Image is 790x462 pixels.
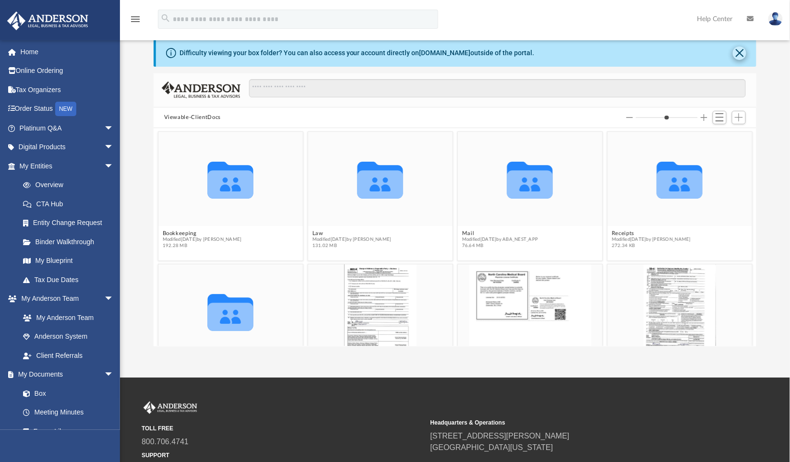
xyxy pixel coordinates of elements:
a: Tax Due Dates [13,270,128,289]
span: Modified [DATE] by [PERSON_NAME] [611,237,691,243]
img: User Pic [768,12,783,26]
small: Headquarters & Operations [431,418,713,427]
button: Mail [462,230,538,237]
button: Increase column size [701,114,707,121]
span: arrow_drop_down [104,289,123,309]
button: Receipts [611,230,691,237]
button: Bookkeeping [162,230,241,237]
a: Platinum Q&Aarrow_drop_down [7,118,128,138]
i: search [160,13,171,24]
small: SUPPORT [142,451,424,460]
a: Client Referrals [13,346,123,365]
a: Forms Library [13,422,119,441]
a: Overview [13,176,128,195]
input: Column size [636,114,698,121]
span: arrow_drop_down [104,156,123,176]
a: My Entitiesarrow_drop_down [7,156,128,176]
a: CTA Hub [13,194,128,213]
button: Add [732,111,746,124]
button: Switch to List View [713,111,727,124]
a: Box [13,384,119,403]
a: My Blueprint [13,251,123,271]
a: 800.706.4741 [142,438,189,446]
span: 192.28 MB [162,243,241,249]
a: My Anderson Teamarrow_drop_down [7,289,123,308]
i: menu [130,13,141,25]
a: Binder Walkthrough [13,232,128,251]
div: grid [154,128,757,346]
button: Decrease column size [626,114,633,121]
button: Law [312,230,391,237]
a: [GEOGRAPHIC_DATA][US_STATE] [431,443,553,451]
a: My Documentsarrow_drop_down [7,365,123,384]
img: Anderson Advisors Platinum Portal [4,12,91,30]
span: arrow_drop_down [104,365,123,385]
span: Modified [DATE] by [PERSON_NAME] [162,237,241,243]
button: Viewable-ClientDocs [164,113,221,122]
a: Home [7,42,128,61]
a: Digital Productsarrow_drop_down [7,138,128,157]
div: Difficulty viewing your box folder? You can also access your account directly on outside of the p... [180,48,535,58]
input: Search files and folders [249,79,746,97]
small: TOLL FREE [142,424,424,433]
a: Anderson System [13,327,123,346]
span: 272.34 KB [611,243,691,249]
a: menu [130,18,141,25]
span: arrow_drop_down [104,118,123,138]
div: NEW [55,102,76,116]
span: arrow_drop_down [104,138,123,157]
span: 131.02 MB [312,243,391,249]
a: My Anderson Team [13,308,119,327]
span: Modified [DATE] by [PERSON_NAME] [312,237,391,243]
span: Modified [DATE] by ABA_NEST_APP [462,237,538,243]
a: Tax Organizers [7,80,128,99]
a: Meeting Minutes [13,403,123,422]
a: [DOMAIN_NAME] [419,49,471,57]
a: [STREET_ADDRESS][PERSON_NAME] [431,432,570,440]
img: Anderson Advisors Platinum Portal [142,402,199,414]
a: Entity Change Request [13,213,128,233]
a: Order StatusNEW [7,99,128,119]
a: Online Ordering [7,61,128,81]
span: 76.64 MB [462,243,538,249]
button: Close [733,47,746,60]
